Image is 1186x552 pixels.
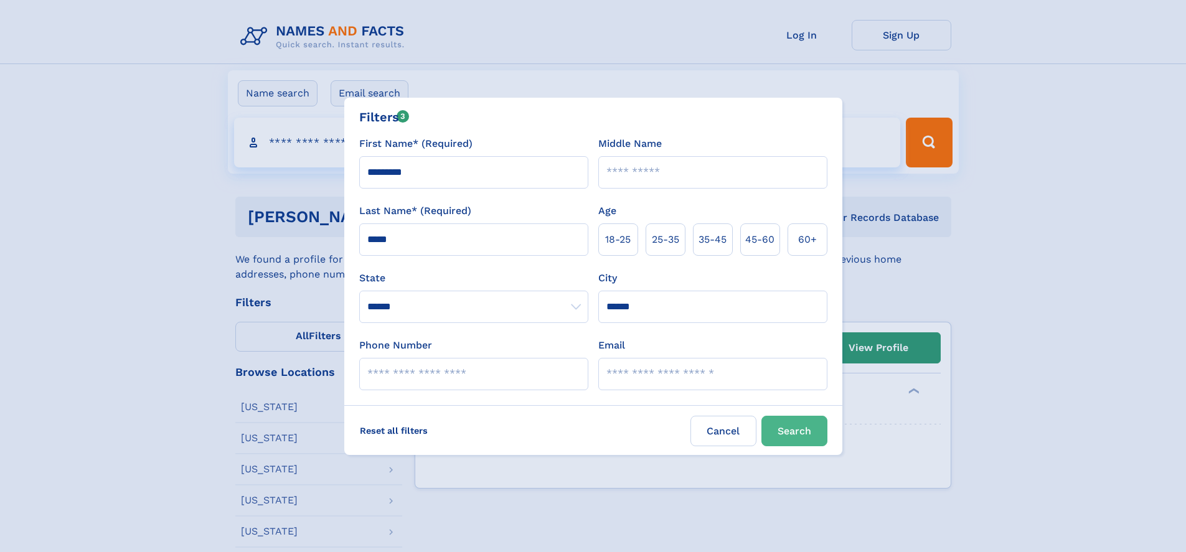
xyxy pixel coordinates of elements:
[598,136,662,151] label: Middle Name
[798,232,817,247] span: 60+
[598,203,616,218] label: Age
[761,416,827,446] button: Search
[652,232,679,247] span: 25‑35
[605,232,631,247] span: 18‑25
[359,271,588,286] label: State
[690,416,756,446] label: Cancel
[745,232,774,247] span: 45‑60
[359,203,471,218] label: Last Name* (Required)
[359,338,432,353] label: Phone Number
[699,232,727,247] span: 35‑45
[598,271,617,286] label: City
[359,136,473,151] label: First Name* (Required)
[598,338,625,353] label: Email
[359,108,410,126] div: Filters
[352,416,436,446] label: Reset all filters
